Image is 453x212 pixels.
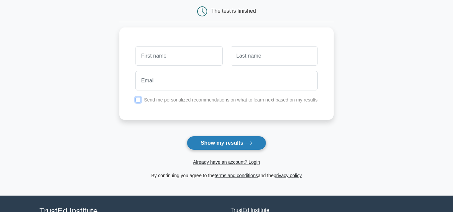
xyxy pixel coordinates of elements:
[144,97,318,102] label: Send me personalized recommendations on what to learn next based on my results
[231,46,318,66] input: Last name
[193,159,260,165] a: Already have an account? Login
[135,46,222,66] input: First name
[115,171,338,180] div: By continuing you agree to the and the
[211,8,256,14] div: The test is finished
[274,173,302,178] a: privacy policy
[187,136,266,150] button: Show my results
[135,71,318,90] input: Email
[215,173,258,178] a: terms and conditions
